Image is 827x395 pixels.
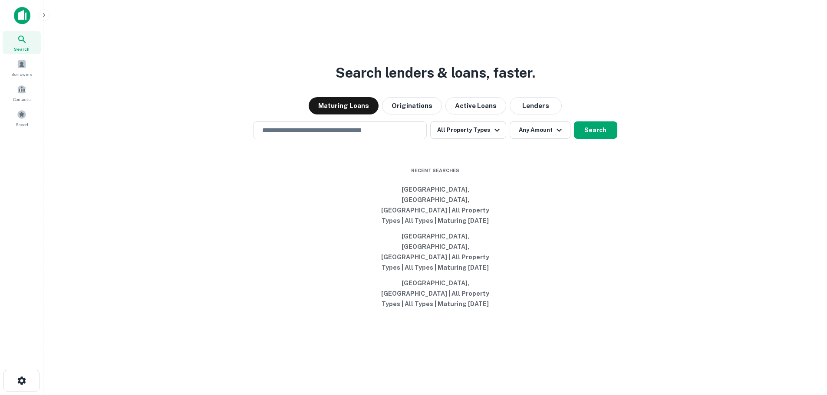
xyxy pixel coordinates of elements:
[574,121,617,139] button: Search
[14,46,30,52] span: Search
[370,229,501,275] button: [GEOGRAPHIC_DATA], [GEOGRAPHIC_DATA], [GEOGRAPHIC_DATA] | All Property Types | All Types | Maturi...
[370,182,501,229] button: [GEOGRAPHIC_DATA], [GEOGRAPHIC_DATA], [GEOGRAPHIC_DATA] | All Property Types | All Types | Maturi...
[370,167,501,174] span: Recent Searches
[370,275,501,312] button: [GEOGRAPHIC_DATA], [GEOGRAPHIC_DATA] | All Property Types | All Types | Maturing [DATE]
[784,326,827,367] iframe: Chat Widget
[510,121,570,139] button: Any Amount
[510,97,562,114] button: Lenders
[445,97,506,114] button: Active Loans
[430,121,506,139] button: All Property Types
[16,121,28,128] span: Saved
[3,56,41,79] a: Borrowers
[13,96,30,103] span: Contacts
[309,97,379,114] button: Maturing Loans
[14,7,30,24] img: capitalize-icon.png
[3,81,41,104] a: Contacts
[3,106,41,130] a: Saved
[382,97,442,114] button: Originations
[336,62,535,83] h3: Search lenders & loans, faster.
[3,31,41,54] a: Search
[11,71,32,78] span: Borrowers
